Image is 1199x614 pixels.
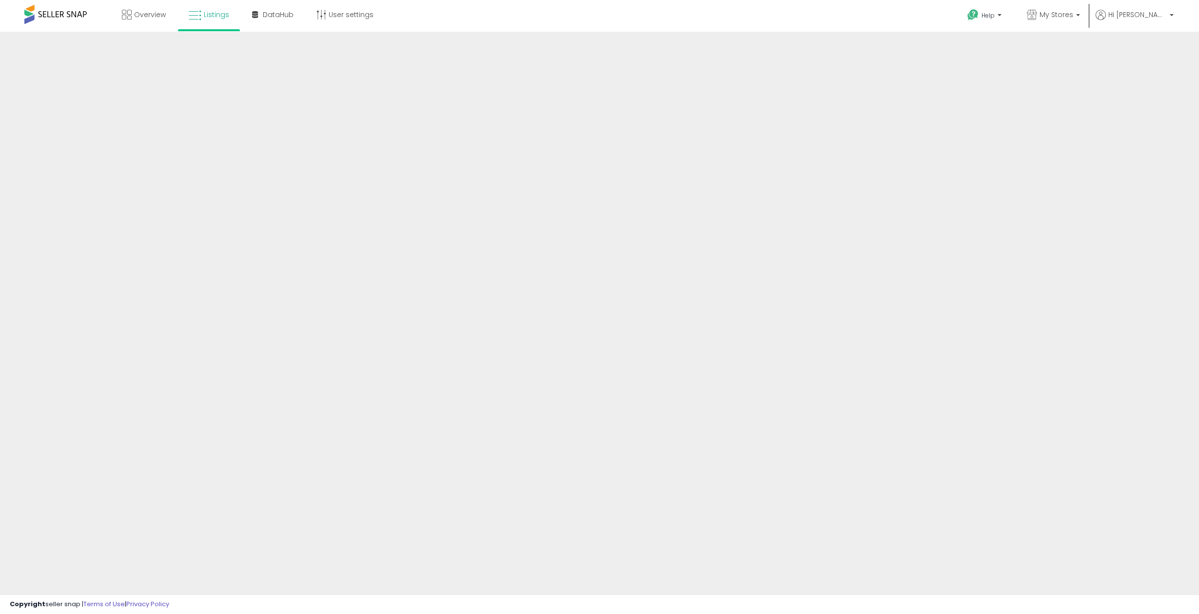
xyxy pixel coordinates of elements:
[134,10,166,20] span: Overview
[204,10,229,20] span: Listings
[1096,10,1174,32] a: Hi [PERSON_NAME]
[960,1,1011,32] a: Help
[982,11,995,20] span: Help
[1108,10,1167,20] span: Hi [PERSON_NAME]
[967,9,979,21] i: Get Help
[1040,10,1073,20] span: My Stores
[263,10,294,20] span: DataHub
